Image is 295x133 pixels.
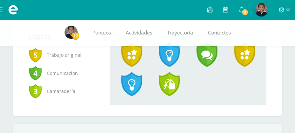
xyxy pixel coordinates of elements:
span: Camaradería [29,82,99,100]
span: Trayectoria [167,29,193,36]
img: a748ad57e38188917f084261b14b7073.png [65,26,78,39]
span: Actividades [126,29,152,36]
span: Punteos [92,29,111,36]
span: Contactos [208,29,231,36]
a: Trayectoria [159,20,200,46]
span: 17 [72,32,79,40]
img: a748ad57e38188917f084261b14b7073.png [255,3,268,16]
a: Actividades [118,20,159,46]
span: Comunicación [29,64,99,82]
span: 5 [29,47,42,62]
a: Contactos [200,20,238,46]
a: Punteos [85,20,118,46]
span: Trabajo original [29,46,99,64]
span: 3 [29,83,42,99]
span: 9 [241,9,249,16]
span: 4 [29,65,42,80]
